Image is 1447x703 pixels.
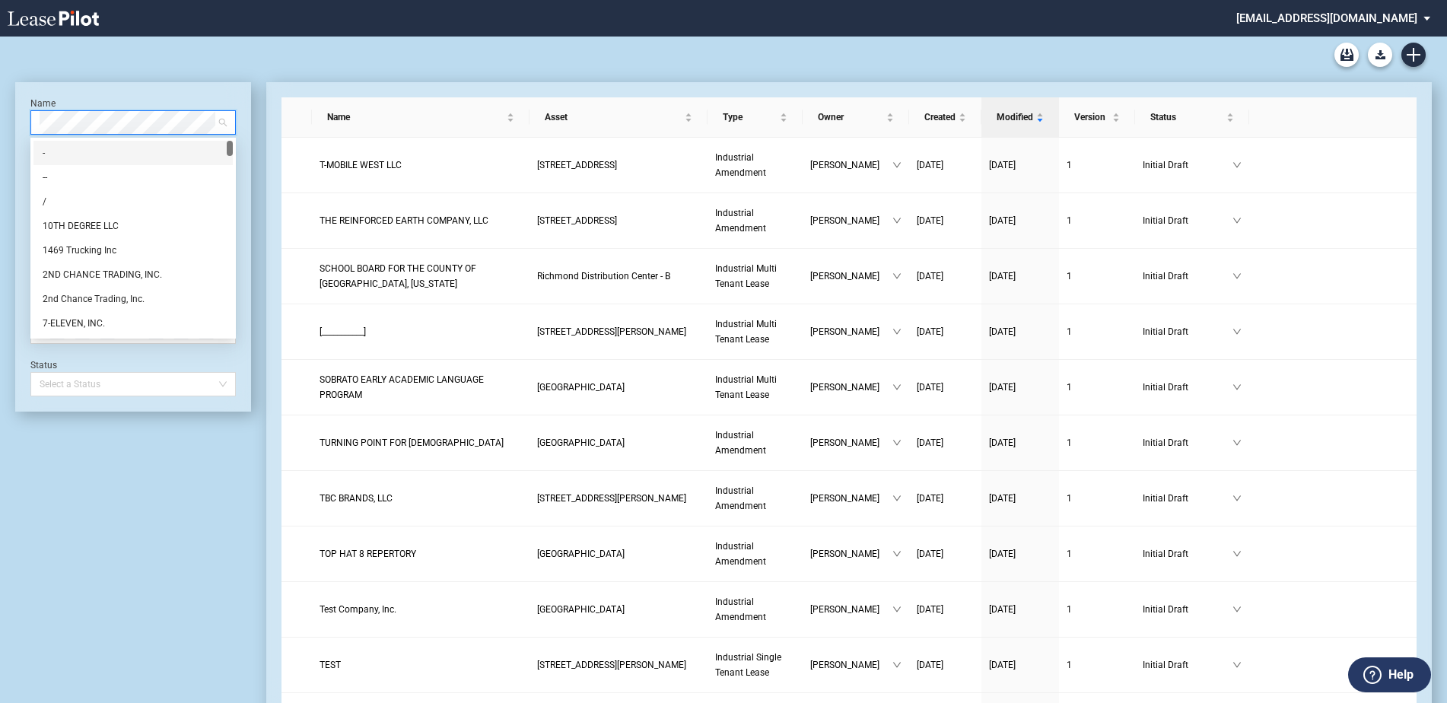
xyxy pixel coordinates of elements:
[1232,272,1242,281] span: down
[320,491,522,506] a: TBC BRANDS, LLC
[715,541,766,567] span: Industrial Amendment
[715,539,795,569] a: Industrial Amendment
[537,380,700,395] a: [GEOGRAPHIC_DATA]
[312,97,530,138] th: Name
[917,435,974,450] a: [DATE]
[723,110,777,125] span: Type
[715,208,766,234] span: Industrial Amendment
[917,491,974,506] a: [DATE]
[917,324,974,339] a: [DATE]
[917,271,943,282] span: [DATE]
[320,261,522,291] a: SCHOOL BOARD FOR THE COUNTY OF [GEOGRAPHIC_DATA], [US_STATE]
[30,360,57,371] label: Status
[989,324,1051,339] a: [DATE]
[1067,160,1072,170] span: 1
[1368,43,1392,67] button: Download Blank Form
[917,657,974,673] a: [DATE]
[892,549,902,558] span: down
[320,215,488,226] span: THE REINFORCED EARTH COMPANY, LLC
[989,437,1016,448] span: [DATE]
[537,546,700,561] a: [GEOGRAPHIC_DATA]
[537,271,670,282] span: Richmond Distribution Center - B
[1067,324,1127,339] a: 1
[537,491,700,506] a: [STREET_ADDRESS][PERSON_NAME]
[320,435,522,450] a: TURNING POINT FOR [DEMOGRAPHIC_DATA]
[989,435,1051,450] a: [DATE]
[320,324,522,339] a: [___________]
[1334,43,1359,67] a: Archive
[320,660,341,670] span: TEST
[1067,493,1072,504] span: 1
[1067,215,1072,226] span: 1
[989,549,1016,559] span: [DATE]
[33,214,233,238] div: 10TH DEGREE LLC
[989,380,1051,395] a: [DATE]
[537,437,625,448] span: Dupont Industrial Center
[33,262,233,287] div: 2ND CHANCE TRADING, INC.
[1059,97,1135,138] th: Version
[1135,97,1249,138] th: Status
[1067,435,1127,450] a: 1
[530,97,708,138] th: Asset
[320,657,522,673] a: TEST
[818,110,883,125] span: Owner
[33,287,233,311] div: 2nd Chance Trading, Inc.
[43,145,224,161] div: -
[320,493,393,504] span: TBC BRANDS, LLC
[917,660,943,670] span: [DATE]
[1067,382,1072,393] span: 1
[1067,213,1127,228] a: 1
[43,316,224,331] div: 7-ELEVEN, INC.
[989,657,1051,673] a: [DATE]
[892,660,902,670] span: down
[1232,605,1242,614] span: down
[1232,327,1242,336] span: down
[537,215,617,226] span: 15100 East 40th Avenue
[1143,269,1232,284] span: Initial Draft
[715,317,795,347] a: Industrial Multi Tenant Lease
[810,435,892,450] span: [PERSON_NAME]
[1067,657,1127,673] a: 1
[43,243,224,258] div: 1469 Trucking Inc
[892,216,902,225] span: down
[327,110,504,125] span: Name
[917,493,943,504] span: [DATE]
[715,150,795,180] a: Industrial Amendment
[545,110,682,125] span: Asset
[892,438,902,447] span: down
[33,141,233,165] div: -
[1143,602,1232,617] span: Initial Draft
[1067,602,1127,617] a: 1
[1067,271,1072,282] span: 1
[1363,43,1397,67] md-menu: Download Blank Form List
[43,194,224,209] div: /
[715,428,795,458] a: Industrial Amendment
[537,493,686,504] span: 100 Anderson Avenue
[924,110,956,125] span: Created
[917,380,974,395] a: [DATE]
[917,549,943,559] span: [DATE]
[1067,546,1127,561] a: 1
[989,602,1051,617] a: [DATE]
[1143,324,1232,339] span: Initial Draft
[320,604,396,615] span: Test Company, Inc.
[981,97,1059,138] th: Modified
[715,205,795,236] a: Industrial Amendment
[1143,380,1232,395] span: Initial Draft
[989,493,1016,504] span: [DATE]
[1067,660,1072,670] span: 1
[715,652,781,678] span: Industrial Single Tenant Lease
[1232,161,1242,170] span: down
[1232,216,1242,225] span: down
[33,165,233,189] div: --
[43,170,224,185] div: --
[909,97,981,138] th: Created
[715,319,777,345] span: Industrial Multi Tenant Lease
[810,213,892,228] span: [PERSON_NAME]
[917,213,974,228] a: [DATE]
[1143,435,1232,450] span: Initial Draft
[1150,110,1223,125] span: Status
[320,602,522,617] a: Test Company, Inc.
[715,430,766,456] span: Industrial Amendment
[1067,380,1127,395] a: 1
